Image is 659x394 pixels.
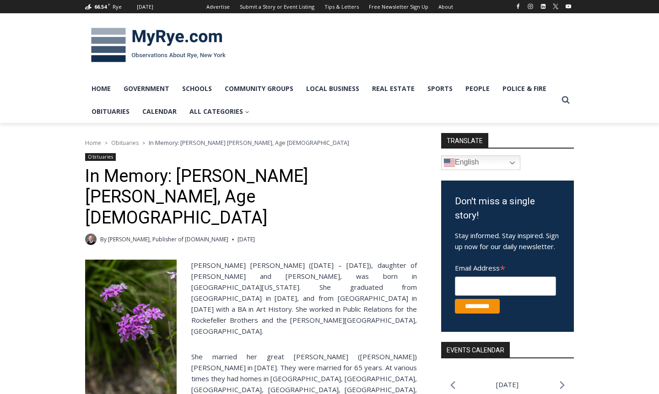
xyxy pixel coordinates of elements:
[85,153,116,161] a: Obituaries
[111,139,139,147] a: Obituaries
[496,378,519,391] li: [DATE]
[444,157,455,168] img: en
[189,106,249,117] span: All Categories
[441,133,488,148] strong: TRANSLATE
[525,1,536,12] a: Instagram
[85,77,557,123] nav: Primary Navigation
[149,138,349,147] span: In Memory: [PERSON_NAME] [PERSON_NAME], Age [DEMOGRAPHIC_DATA]
[85,234,97,245] a: Author image
[550,1,561,12] a: X
[85,77,117,100] a: Home
[441,342,510,357] h2: Events Calendar
[85,139,101,147] a: Home
[455,194,560,223] h3: Don't miss a single story!
[176,77,218,100] a: Schools
[513,1,524,12] a: Facebook
[560,381,565,389] a: Next month
[183,100,256,123] a: All Categories
[538,1,549,12] a: Linkedin
[108,2,110,7] span: F
[300,77,366,100] a: Local Business
[94,3,107,10] span: 66.54
[105,140,108,146] span: >
[137,3,153,11] div: [DATE]
[108,235,228,243] a: [PERSON_NAME], Publisher of [DOMAIN_NAME]
[557,92,574,108] button: View Search Form
[496,77,553,100] a: Police & Fire
[85,260,417,336] p: [PERSON_NAME] [PERSON_NAME] ([DATE] – [DATE]), daughter of [PERSON_NAME] and [PERSON_NAME], was b...
[459,77,496,100] a: People
[85,138,417,147] nav: Breadcrumbs
[100,235,107,244] span: By
[218,77,300,100] a: Community Groups
[421,77,459,100] a: Sports
[113,3,122,11] div: Rye
[136,100,183,123] a: Calendar
[85,100,136,123] a: Obituaries
[238,235,255,244] time: [DATE]
[85,21,232,69] img: MyRye.com
[450,381,455,389] a: Previous month
[455,230,560,252] p: Stay informed. Stay inspired. Sign up now for our daily newsletter.
[142,140,145,146] span: >
[366,77,421,100] a: Real Estate
[117,77,176,100] a: Government
[455,259,556,275] label: Email Address
[441,155,520,170] a: English
[563,1,574,12] a: YouTube
[85,166,417,229] h1: In Memory: [PERSON_NAME] [PERSON_NAME], Age [DEMOGRAPHIC_DATA]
